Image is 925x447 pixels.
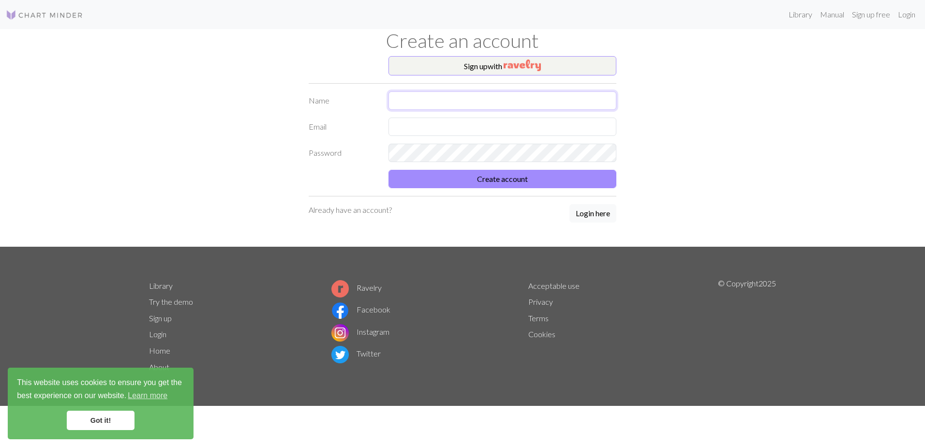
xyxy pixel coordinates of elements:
a: Ravelry [331,283,382,292]
a: Sign up [149,313,172,323]
img: Facebook logo [331,302,349,319]
a: Acceptable use [528,281,580,290]
a: Library [785,5,816,24]
p: Already have an account? [309,204,392,216]
label: Password [303,144,383,162]
a: Twitter [331,349,381,358]
a: dismiss cookie message [67,411,134,430]
a: About [149,362,169,372]
img: Ravelry [504,60,541,71]
img: Instagram logo [331,324,349,342]
img: Twitter logo [331,346,349,363]
label: Email [303,118,383,136]
img: Logo [6,9,83,21]
a: Instagram [331,327,389,336]
a: Privacy [528,297,553,306]
label: Name [303,91,383,110]
a: Try the demo [149,297,193,306]
a: Home [149,346,170,355]
a: Login [894,5,919,24]
a: Library [149,281,173,290]
button: Create account [388,170,616,188]
img: Ravelry logo [331,280,349,298]
button: Sign upwith [388,56,616,75]
a: Manual [816,5,848,24]
div: cookieconsent [8,368,194,439]
button: Login here [569,204,616,223]
span: This website uses cookies to ensure you get the best experience on our website. [17,377,184,403]
a: Terms [528,313,549,323]
a: Facebook [331,305,390,314]
a: Cookies [528,329,555,339]
p: © Copyright 2025 [718,278,776,375]
a: Login [149,329,166,339]
h1: Create an account [143,29,782,52]
a: Sign up free [848,5,894,24]
a: learn more about cookies [126,388,169,403]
